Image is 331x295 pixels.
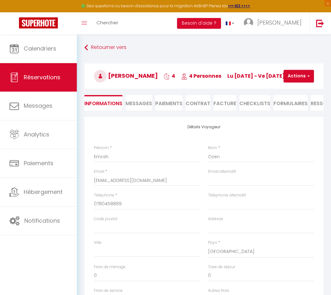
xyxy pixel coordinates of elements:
span: Notifications [24,217,60,225]
a: Retourner vers [84,42,323,53]
img: logout [316,19,324,27]
h4: Détails Voyageur [94,125,314,129]
li: FORMULAIRES [273,95,308,111]
label: Email [94,169,104,175]
span: [PERSON_NAME] [94,72,158,80]
label: Adresse [208,216,223,222]
span: [PERSON_NAME] [257,19,302,27]
li: CHECKLISTS [239,95,270,111]
label: Nom [208,145,217,151]
span: lu [DATE] - ve [DATE] [227,72,285,80]
span: Chercher [96,19,118,26]
span: 4 [164,72,175,80]
a: Chercher [92,12,123,34]
label: Pays [208,240,217,246]
label: Taxe de séjour [208,264,235,270]
a: ... [PERSON_NAME] [239,12,310,34]
label: Téléphone [94,192,114,198]
button: Actions [284,70,314,82]
span: Paiements [24,159,53,167]
label: Email alternatif [208,169,236,175]
span: Calendriers [24,45,56,52]
button: Besoin d'aide ? [177,18,221,29]
li: Paiements [155,95,182,111]
img: ... [244,18,253,27]
a: >>> ICI <<<< [228,3,250,9]
span: Analytics [24,130,49,138]
li: Facture [213,95,236,111]
span: Réservations [24,73,60,81]
li: Contrat [186,95,210,111]
label: Téléphone alternatif [208,192,246,198]
label: Frais de ménage [94,264,126,270]
span: Messages [126,100,152,107]
label: Frais de service [94,288,123,294]
img: Super Booking [19,17,58,28]
li: Informations [84,95,122,111]
span: Hébergement [24,188,63,196]
label: Ville [94,240,101,246]
label: Code postal [94,216,117,222]
span: 4 Personnes [181,72,221,80]
label: Prénom [94,145,109,151]
span: Messages [24,102,52,110]
label: Autres frais [208,288,229,294]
